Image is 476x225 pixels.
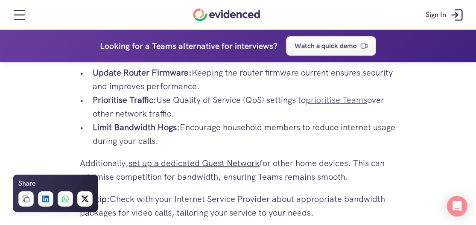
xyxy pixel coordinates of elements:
a: set up a dedicated Guest Network [129,158,260,169]
h4: Looking for a Teams alternative for interviews? [100,39,277,53]
p: Watch a quick demo [295,41,357,52]
p: Check with your Internet Service Provider about appropriate bandwidth packages for video calls, t... [80,192,396,219]
p: Encourage household members to reduce internet usage during your calls. [93,120,396,148]
a: Watch a quick demo [286,36,376,56]
strong: Limit Bandwidth Hogs: [93,122,180,133]
a: prioritise Teams [306,94,368,105]
p: Use Quality of Service (QoS) settings to over other network traffic. [93,93,396,120]
a: Sign In [419,2,472,28]
p: Sign In [426,9,446,20]
p: Additionally, for other home devices. This can minimise competition for bandwidth, ensuring Teams... [80,156,396,184]
a: Home [193,9,260,21]
p: Keeping the router firmware current ensures security and improves performance. [93,66,396,93]
h6: Share [18,178,35,189]
div: Open Intercom Messenger [447,196,467,216]
strong: Update Router Firmware: [93,67,192,78]
strong: Prioritise Traffic: [93,94,157,105]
